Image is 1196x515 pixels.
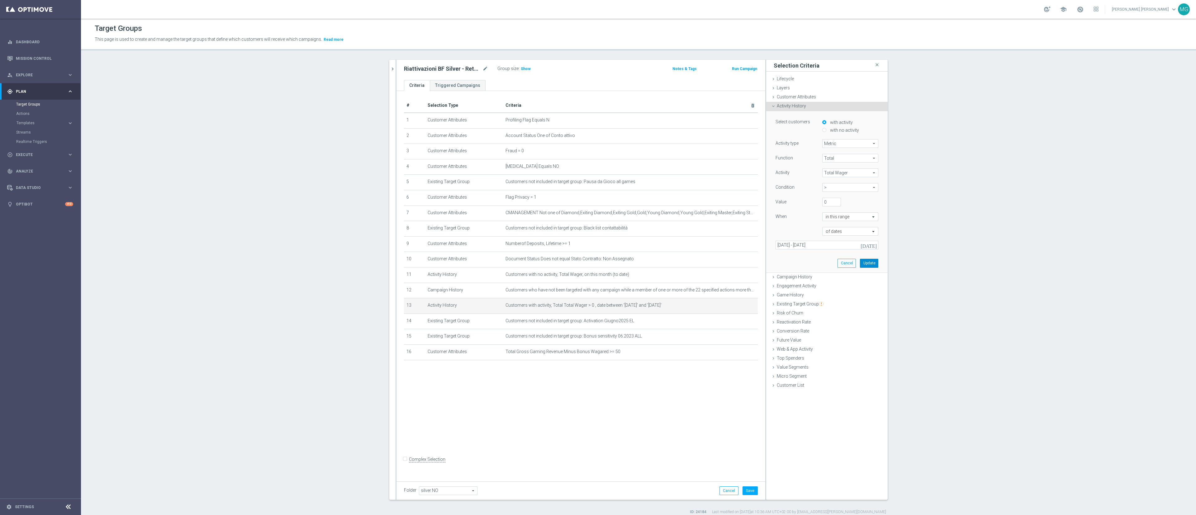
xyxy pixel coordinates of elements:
[7,196,73,212] div: Optibot
[404,206,425,221] td: 7
[776,140,799,146] label: Activity type
[719,486,738,495] button: Cancel
[67,88,73,94] i: keyboard_arrow_right
[777,310,803,315] span: Risk of Churn
[16,109,80,118] div: Actions
[731,65,758,72] button: Run Campaign
[404,283,425,298] td: 12
[505,179,635,184] span: Customers not included in target group: Pausa da Gioco all games
[505,256,634,262] span: Document Status Does not equal Stato Contratto: Non Assegnato
[7,201,13,207] i: lightbulb
[425,190,503,206] td: Customer Attributes
[15,505,34,509] a: Settings
[777,274,812,279] span: Campaign History
[672,65,697,72] button: Notes & Tags
[750,103,755,108] i: delete_forever
[777,283,816,288] span: Engagement Activity
[776,119,810,124] lable: Select customers
[16,118,80,128] div: Templates
[16,186,67,190] span: Data Studio
[505,117,549,123] span: Profiling Flag Equals N
[777,347,813,352] span: Web & App Activity
[323,36,344,43] button: Read more
[7,168,13,174] i: track_changes
[505,210,755,215] span: CMANAGEMENT Not one of Diamond,Exiting Diamond,Exiting Gold,Gold,Young Diamond,Young Gold,Exiting...
[505,133,575,138] span: Account Status One of Conto attivo
[828,120,853,125] label: with activity
[425,283,503,298] td: Campaign History
[777,85,790,90] span: Layers
[776,241,878,249] input: Select date range
[7,40,74,45] button: equalizer Dashboard
[777,94,816,99] span: Customer Attributes
[404,113,425,128] td: 1
[7,72,13,78] i: person_search
[7,202,74,207] button: lightbulb Optibot +10
[822,212,878,221] ng-select: in this range
[65,202,73,206] div: +10
[16,111,65,116] a: Actions
[777,383,804,388] span: Customer List
[690,509,706,515] label: ID: 24184
[16,137,80,146] div: Realtime Triggers
[95,37,322,42] span: This page is used to create and manage the target groups that define which customers will receive...
[404,144,425,159] td: 3
[404,65,481,73] h2: Riattivazioni BF Silver - Retention mese 29.09 top
[404,488,416,493] label: Folder
[404,329,425,345] td: 15
[67,72,73,78] i: keyboard_arrow_right
[777,328,809,333] span: Conversion Rate
[1178,3,1190,15] div: MG
[16,102,65,107] a: Target Groups
[505,303,662,308] span: Customers with activity, Total Total Wager > 0 , date between '[DATE]' and '[DATE]'
[16,73,67,77] span: Explore
[425,298,503,314] td: Activity History
[838,259,856,267] button: Cancel
[777,365,809,370] span: Value Segments
[7,73,74,78] button: person_search Explore keyboard_arrow_right
[16,90,67,93] span: Plan
[7,185,74,190] button: Data Studio keyboard_arrow_right
[7,89,74,94] button: gps_fixed Plan keyboard_arrow_right
[404,267,425,283] td: 11
[404,252,425,267] td: 10
[404,298,425,314] td: 13
[1060,6,1067,13] span: school
[860,259,878,267] button: Update
[404,98,425,113] th: #
[776,155,793,161] label: Function
[1111,5,1178,14] a: [PERSON_NAME] [PERSON_NAME]keyboard_arrow_down
[425,314,503,329] td: Existing Target Group
[7,169,74,174] button: track_changes Analyze keyboard_arrow_right
[777,319,811,324] span: Reactivation Rate
[16,153,67,157] span: Execute
[7,89,13,94] i: gps_fixed
[482,65,488,73] i: mode_edit
[1170,6,1177,13] span: keyboard_arrow_down
[7,34,73,50] div: Dashboard
[17,121,61,125] span: Templates
[67,152,73,158] i: keyboard_arrow_right
[828,127,859,133] label: with no activity
[505,195,536,200] span: Flag Privacy = 1
[776,170,790,175] label: Activity
[95,24,142,33] h1: Target Groups
[16,120,74,125] div: Templates keyboard_arrow_right
[874,61,880,69] i: close
[16,130,65,135] a: Streams
[743,486,758,495] button: Save
[6,504,12,510] i: settings
[860,241,878,250] button: [DATE]
[7,152,67,158] div: Execute
[7,185,67,191] div: Data Studio
[425,329,503,345] td: Existing Target Group
[822,227,878,236] ng-select: of dates
[404,175,425,190] td: 5
[389,60,396,78] button: chevron_right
